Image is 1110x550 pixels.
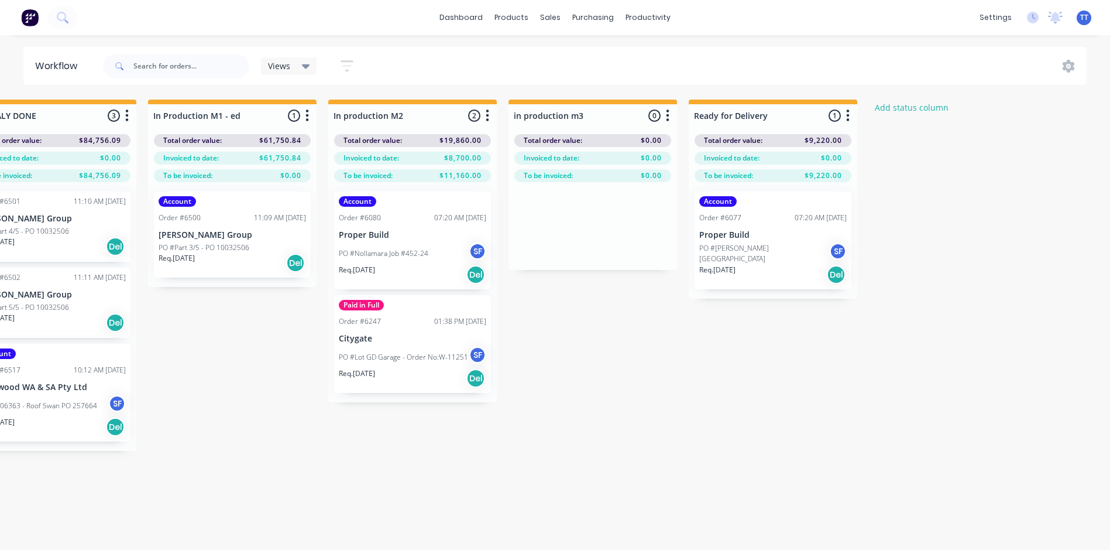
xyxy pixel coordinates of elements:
[159,196,196,207] div: Account
[704,135,762,146] span: Total order value:
[268,60,290,72] span: Views
[334,295,491,393] div: Paid in FullOrder #624701:38 PM [DATE]CitygatePO #Lot GD Garage - Order No:W-11251SFReq.[DATE]Del
[439,135,482,146] span: $19,860.00
[163,153,219,163] span: Invoiced to date:
[704,153,760,163] span: Invoiced to date:
[163,170,212,181] span: To be invoiced:
[21,9,39,26] img: Factory
[704,170,753,181] span: To be invoiced:
[159,253,195,264] p: Req. [DATE]
[699,265,736,275] p: Req. [DATE]
[699,196,737,207] div: Account
[259,135,301,146] span: $61,750.84
[699,243,829,264] p: PO #[PERSON_NAME][GEOGRAPHIC_DATA]
[641,135,662,146] span: $0.00
[434,9,489,26] a: dashboard
[805,170,842,181] span: $9,220.00
[254,213,306,223] div: 11:09 AM [DATE]
[74,365,126,375] div: 10:12 AM [DATE]
[524,170,573,181] span: To be invoiced:
[343,153,399,163] span: Invoiced to date:
[339,352,468,363] p: PO #Lot GD Garage - Order No:W-11251
[74,272,126,283] div: 11:11 AM [DATE]
[159,230,306,240] p: [PERSON_NAME] Group
[343,170,393,181] span: To be invoiced:
[869,100,955,115] button: Add status column
[339,248,428,259] p: PO #Nollamara Job #452-24
[469,242,486,260] div: SF
[154,192,311,278] div: AccountOrder #650011:09 AM [DATE][PERSON_NAME] GroupPO #Part 3/5 - PO 10032506Req.[DATE]Del
[821,153,842,163] span: $0.00
[106,313,125,332] div: Del
[163,135,222,146] span: Total order value:
[434,316,486,327] div: 01:38 PM [DATE]
[280,170,301,181] span: $0.00
[259,153,301,163] span: $61,750.84
[108,395,126,412] div: SF
[106,418,125,436] div: Del
[1080,12,1088,23] span: TT
[699,230,847,240] p: Proper Build
[434,213,486,223] div: 07:20 AM [DATE]
[159,213,201,223] div: Order #6500
[343,135,402,146] span: Total order value:
[339,316,381,327] div: Order #6247
[524,135,582,146] span: Total order value:
[641,170,662,181] span: $0.00
[444,153,482,163] span: $8,700.00
[79,170,121,181] span: $84,756.09
[159,242,249,253] p: PO #Part 3/5 - PO 10032506
[35,59,83,73] div: Workflow
[566,9,620,26] div: purchasing
[641,153,662,163] span: $0.00
[469,346,486,364] div: SF
[466,265,485,284] div: Del
[489,9,534,26] div: products
[339,334,486,344] p: Citygate
[339,230,486,240] p: Proper Build
[699,213,741,223] div: Order #6077
[100,153,121,163] span: $0.00
[439,170,482,181] span: $11,160.00
[534,9,566,26] div: sales
[829,242,847,260] div: SF
[286,254,305,272] div: Del
[133,54,249,78] input: Search for orders...
[466,369,485,388] div: Del
[74,196,126,207] div: 11:10 AM [DATE]
[695,192,851,289] div: AccountOrder #607707:20 AM [DATE]Proper BuildPO #[PERSON_NAME][GEOGRAPHIC_DATA]SFReq.[DATE]Del
[339,265,375,275] p: Req. [DATE]
[805,135,842,146] span: $9,220.00
[339,300,384,310] div: Paid in Full
[334,192,491,289] div: AccountOrder #608007:20 AM [DATE]Proper BuildPO #Nollamara Job #452-24SFReq.[DATE]Del
[827,265,846,284] div: Del
[339,213,381,223] div: Order #6080
[79,135,121,146] span: $84,756.09
[339,196,376,207] div: Account
[106,237,125,256] div: Del
[795,213,847,223] div: 07:20 AM [DATE]
[524,153,579,163] span: Invoiced to date:
[620,9,676,26] div: productivity
[339,368,375,379] p: Req. [DATE]
[974,9,1018,26] div: settings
